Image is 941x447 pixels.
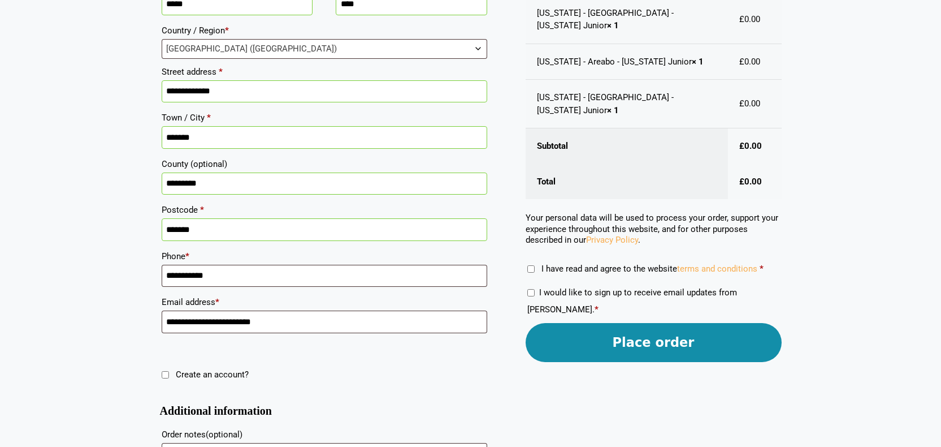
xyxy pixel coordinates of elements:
[607,105,619,115] strong: × 1
[739,14,744,24] span: £
[527,287,737,315] label: I would like to sign up to receive email updates from [PERSON_NAME].
[526,323,782,362] button: Place order
[162,201,487,218] label: Postcode
[739,177,762,187] bdi: 0.00
[160,409,489,414] h3: Additional information
[526,80,728,128] td: [US_STATE] - [GEOGRAPHIC_DATA] - [US_STATE] Junior
[162,39,487,59] span: Country / Region
[162,63,487,80] label: Street address
[739,141,762,151] bdi: 0.00
[739,141,744,151] span: £
[526,164,728,200] th: Total
[541,264,757,274] span: I have read and agree to the website
[162,40,487,58] span: United Kingdom (UK)
[526,44,728,80] td: [US_STATE] - Areabo - [US_STATE] Junior
[162,294,487,311] label: Email address
[739,14,760,24] bdi: 0.00
[162,22,487,39] label: Country / Region
[739,177,744,187] span: £
[162,248,487,265] label: Phone
[739,98,744,109] span: £
[162,426,487,443] label: Order notes
[162,371,169,379] input: Create an account?
[176,369,249,380] span: Create an account?
[739,98,760,109] bdi: 0.00
[527,265,535,273] input: I have read and agree to the websiteterms and conditions *
[162,109,487,126] label: Town / City
[677,264,757,274] a: terms and conditions
[760,264,764,274] abbr: required
[162,156,487,173] label: County
[527,289,535,296] input: I would like to sign up to receive email updates from [PERSON_NAME].
[190,159,227,169] span: (optional)
[739,57,744,67] span: £
[526,128,728,164] th: Subtotal
[526,213,782,246] p: Your personal data will be used to process your order, support your experience throughout this we...
[692,57,704,67] strong: × 1
[206,429,242,440] span: (optional)
[739,57,760,67] bdi: 0.00
[586,235,638,245] a: Privacy Policy
[607,20,619,31] strong: × 1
